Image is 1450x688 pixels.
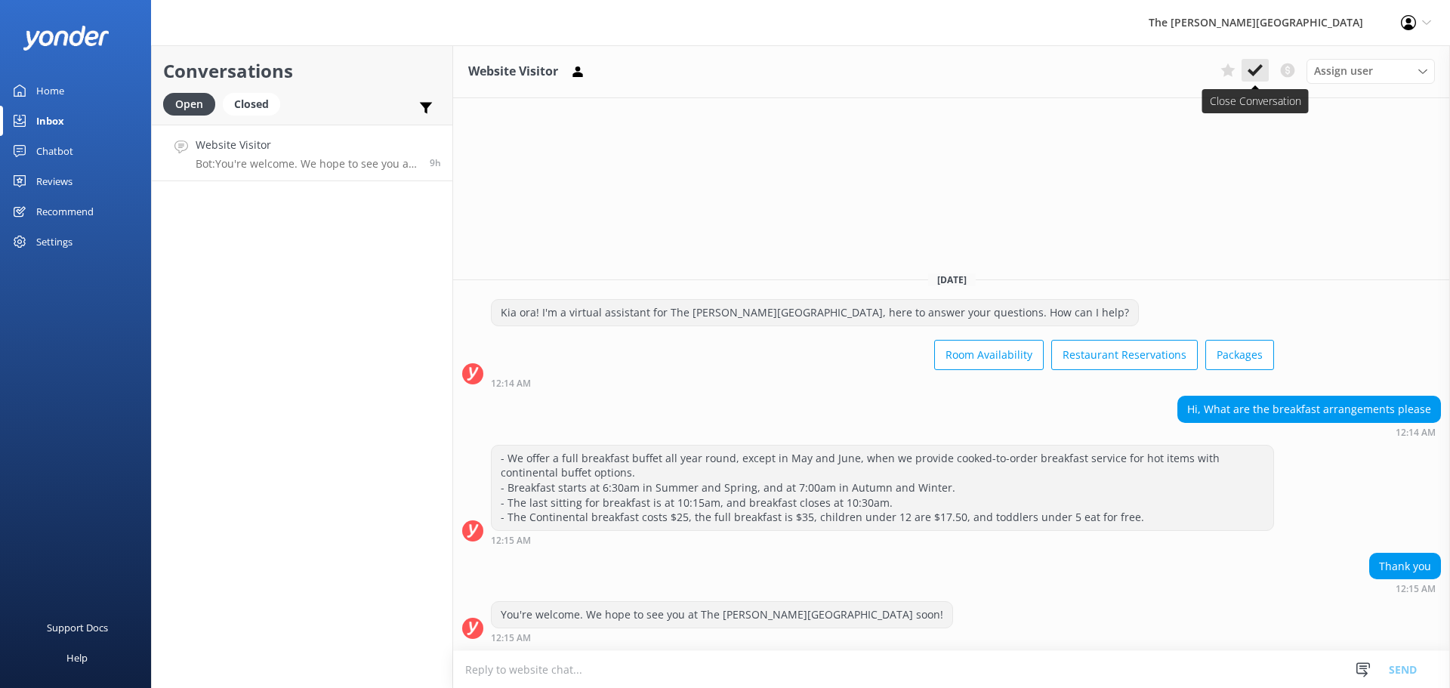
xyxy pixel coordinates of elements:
[196,157,418,171] p: Bot: You're welcome. We hope to see you at The [PERSON_NAME][GEOGRAPHIC_DATA] soon!
[47,612,108,643] div: Support Docs
[1051,340,1198,370] button: Restaurant Reservations
[36,106,64,136] div: Inbox
[23,26,110,51] img: yonder-white-logo.png
[36,166,72,196] div: Reviews
[66,643,88,673] div: Help
[1370,554,1440,579] div: Thank you
[492,300,1138,325] div: Kia ora! I'm a virtual assistant for The [PERSON_NAME][GEOGRAPHIC_DATA], here to answer your ques...
[491,379,531,388] strong: 12:14 AM
[1178,396,1440,422] div: Hi, What are the breakfast arrangements please
[1314,63,1373,79] span: Assign user
[1307,59,1435,83] div: Assign User
[1396,428,1436,437] strong: 12:14 AM
[430,156,441,169] span: Oct 10 2025 12:15am (UTC +13:00) Pacific/Auckland
[1177,427,1441,437] div: Oct 10 2025 12:14am (UTC +13:00) Pacific/Auckland
[1396,585,1436,594] strong: 12:15 AM
[196,137,418,153] h4: Website Visitor
[468,62,558,82] h3: Website Visitor
[163,93,215,116] div: Open
[491,536,531,545] strong: 12:15 AM
[491,378,1274,388] div: Oct 10 2025 12:14am (UTC +13:00) Pacific/Auckland
[36,196,94,227] div: Recommend
[1205,340,1274,370] button: Packages
[36,227,72,257] div: Settings
[223,93,280,116] div: Closed
[36,136,73,166] div: Chatbot
[36,76,64,106] div: Home
[492,446,1273,530] div: - We offer a full breakfast buffet all year round, except in May and June, when we provide cooked...
[491,634,531,643] strong: 12:15 AM
[934,340,1044,370] button: Room Availability
[1369,583,1441,594] div: Oct 10 2025 12:15am (UTC +13:00) Pacific/Auckland
[928,273,976,286] span: [DATE]
[491,535,1274,545] div: Oct 10 2025 12:15am (UTC +13:00) Pacific/Auckland
[163,57,441,85] h2: Conversations
[163,95,223,112] a: Open
[491,632,953,643] div: Oct 10 2025 12:15am (UTC +13:00) Pacific/Auckland
[223,95,288,112] a: Closed
[492,602,952,628] div: You're welcome. We hope to see you at The [PERSON_NAME][GEOGRAPHIC_DATA] soon!
[152,125,452,181] a: Website VisitorBot:You're welcome. We hope to see you at The [PERSON_NAME][GEOGRAPHIC_DATA] soon!9h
